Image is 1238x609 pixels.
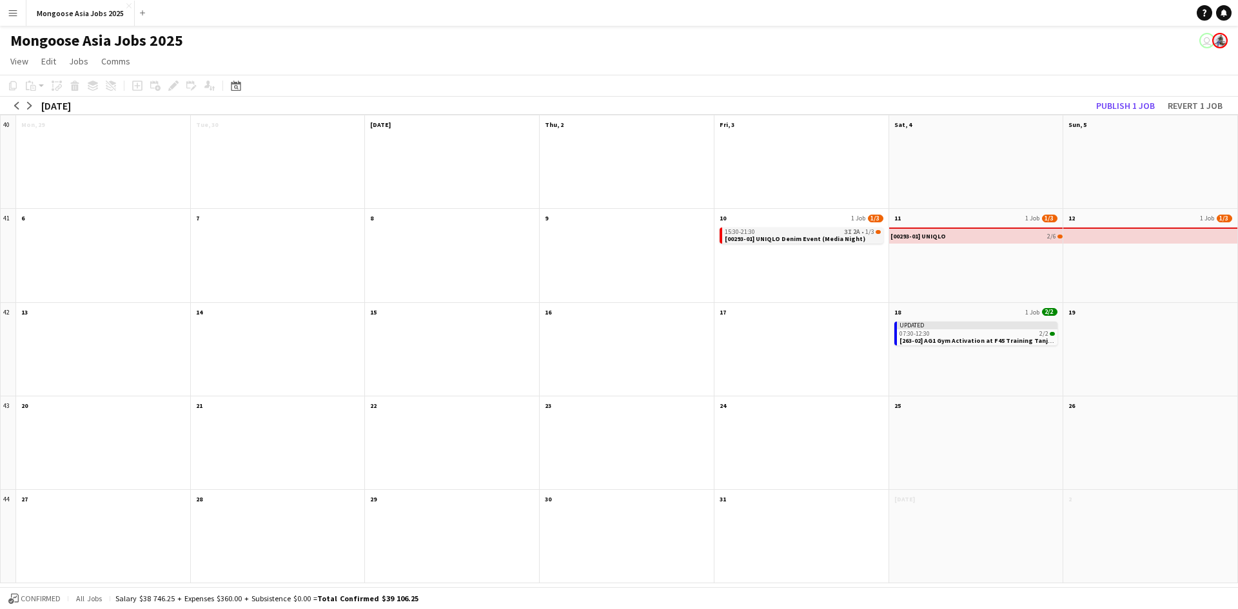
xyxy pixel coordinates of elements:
[890,233,945,240] h3: [00293-01] UNIQLO Denim Event
[41,99,71,112] div: [DATE]
[1200,214,1214,222] span: 1 Job
[897,322,1058,329] div: Updated
[899,331,930,337] span: 07:30-12:30
[851,214,865,222] span: 1 Job
[545,121,564,129] span: Thu, 2
[1050,332,1055,336] span: 2/2
[894,214,901,222] span: 11
[1199,33,1215,48] app-user-avatar: SOE YAZAR HTUN
[1163,97,1228,114] button: Revert 1 job
[317,594,418,603] span: Total Confirmed $39 106.25
[1068,495,1072,503] span: 2
[844,229,852,235] span: 3I
[1,115,16,209] div: 40
[21,308,28,316] span: 13
[1,490,16,583] div: 44
[545,214,548,222] span: 9
[894,308,901,316] span: 18
[720,121,734,129] span: Fri, 3
[725,229,881,235] div: •
[101,55,130,67] span: Comms
[1068,121,1086,129] span: Sun, 5
[725,229,755,235] span: 15:30-21:30
[894,495,915,503] span: [DATE]
[26,1,135,26] button: Mongoose Asia Jobs 2025
[1068,214,1075,222] span: 12
[74,594,104,603] span: All jobs
[720,214,726,222] span: 10
[868,215,883,222] span: 1/3
[41,55,56,67] span: Edit
[1,209,16,302] div: 41
[196,308,202,316] span: 14
[1212,33,1228,48] app-user-avatar: Kristie Rodrigues
[21,401,28,410] span: 20
[36,53,61,70] a: Edit
[196,495,202,503] span: 28
[720,495,726,503] span: 31
[10,55,28,67] span: View
[720,308,726,316] span: 17
[1091,97,1160,114] button: Publish 1 job
[894,121,912,129] span: Sat, 4
[64,53,93,70] a: Jobs
[1068,308,1075,316] span: 19
[545,308,551,316] span: 16
[370,308,377,316] span: 15
[1039,331,1048,337] span: 2/2
[720,401,726,410] span: 24
[1057,235,1063,238] span: 2/6
[1042,215,1057,222] span: 1/3
[1,303,16,396] div: 42
[370,495,377,503] span: 29
[894,401,901,410] span: 25
[21,214,25,222] span: 6
[96,53,135,70] a: Comms
[370,214,373,222] span: 8
[115,594,418,603] div: Salary $38 746.25 + Expenses $360.00 + Subsistence $0.00 =
[865,229,874,235] span: 1/3
[69,55,88,67] span: Jobs
[545,495,551,503] span: 30
[1025,214,1039,222] span: 1 Job
[370,401,377,410] span: 22
[1047,232,1056,240] span: 2/6
[725,235,865,243] span: [00293-01] UNIQLO Denim Event (Media Night)
[21,121,44,129] span: Mon, 29
[196,121,218,129] span: Tue, 30
[1068,401,1075,410] span: 26
[1042,308,1057,316] span: 2/2
[21,594,61,603] span: Confirmed
[545,401,551,410] span: 23
[370,121,391,129] span: [DATE]
[1,396,16,490] div: 43
[10,31,183,50] h1: Mongoose Asia Jobs 2025
[5,53,34,70] a: View
[6,592,63,606] button: Confirmed
[196,214,199,222] span: 7
[899,336,1074,345] span: [263-02] AG1 Gym Activation at F45 Training Tanjong Rhu
[196,401,202,410] span: 21
[1217,215,1232,222] span: 1/3
[876,230,881,234] span: 1/3
[1025,308,1039,316] span: 1 Job
[853,229,860,235] span: 2A
[21,495,28,503] span: 27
